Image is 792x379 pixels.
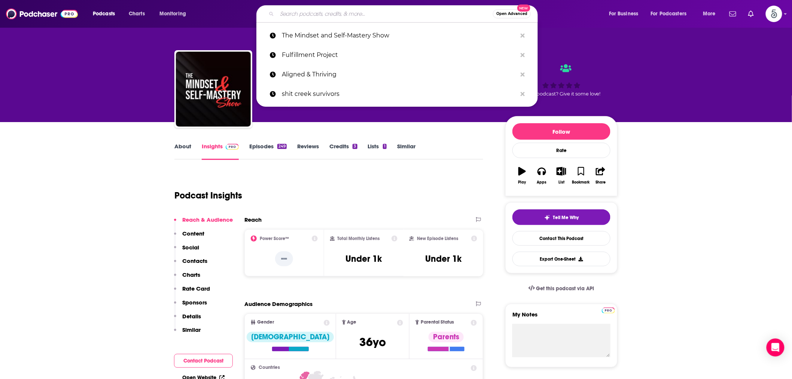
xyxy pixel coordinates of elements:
div: 3 [353,144,357,149]
h1: Podcast Insights [174,190,242,201]
button: Social [174,244,199,258]
button: Export One-Sheet [512,252,610,266]
span: Logged in as Spiral5-G2 [766,6,782,22]
button: Reach & Audience [174,216,233,230]
div: Apps [537,180,547,185]
button: Open AdvancedNew [493,9,531,18]
img: Podchaser Pro [226,144,239,150]
img: tell me why sparkle [544,215,550,221]
button: List [552,162,571,189]
h2: Reach [244,216,262,223]
p: Charts [182,271,200,278]
img: Podchaser Pro [602,307,615,313]
span: Countries [259,365,280,370]
span: Age [347,320,357,325]
span: Get this podcast via API [536,285,594,292]
p: Sponsors [182,299,207,306]
p: Fulfillment Project [282,45,517,65]
div: Play [518,180,526,185]
a: The Mindset and Self-Mastery Show [256,26,538,45]
span: Gender [257,320,274,325]
h2: Power Score™ [260,236,289,241]
span: More [703,9,716,19]
span: For Podcasters [651,9,687,19]
button: Sponsors [174,299,207,313]
p: Similar [182,326,201,333]
a: Credits3 [329,143,357,160]
input: Search podcasts, credits, & more... [277,8,493,20]
span: Podcasts [93,9,115,19]
h2: New Episode Listens [417,236,458,241]
p: Reach & Audience [182,216,233,223]
p: Content [182,230,204,237]
button: Show profile menu [766,6,782,22]
h3: Under 1k [345,253,382,264]
a: Reviews [297,143,319,160]
a: Contact This Podcast [512,231,610,246]
p: -- [275,251,293,266]
span: For Business [609,9,639,19]
div: [DEMOGRAPHIC_DATA] [247,332,334,342]
span: Parental Status [421,320,454,325]
span: Tell Me Why [553,215,579,221]
img: User Profile [766,6,782,22]
a: InsightsPodchaser Pro [202,143,239,160]
button: Follow [512,123,610,140]
a: Similar [397,143,415,160]
button: Contacts [174,257,207,271]
span: Charts [129,9,145,19]
span: 36 yo [359,335,386,349]
button: open menu [646,8,698,20]
button: Share [591,162,610,189]
img: Podchaser - Follow, Share and Rate Podcasts [6,7,78,21]
p: Contacts [182,257,207,264]
p: Details [182,313,201,320]
img: The Mindset and Self-Mastery Show [176,52,251,127]
a: Lists1 [368,143,387,160]
button: Content [174,230,204,244]
button: open menu [604,8,648,20]
a: Pro website [602,306,615,313]
a: About [174,143,191,160]
button: Rate Card [174,285,210,299]
div: Bookmark [572,180,590,185]
span: Open Advanced [496,12,527,16]
a: Fulfillment Project [256,45,538,65]
p: The Mindset and Self-Mastery Show [282,26,517,45]
span: New [517,4,531,12]
button: Charts [174,271,200,285]
p: Rate Card [182,285,210,292]
a: Charts [124,8,149,20]
a: shit creek survivors [256,84,538,104]
span: Good podcast? Give it some love! [522,91,601,97]
a: Show notifications dropdown [726,7,739,20]
h2: Audience Demographics [244,300,313,307]
button: Details [174,313,201,327]
a: Get this podcast via API [523,279,600,298]
div: Share [595,180,606,185]
div: 249 [277,144,287,149]
span: Monitoring [159,9,186,19]
button: open menu [698,8,725,20]
button: open menu [88,8,125,20]
label: My Notes [512,311,610,324]
div: Rate [512,143,610,158]
div: Parents [429,332,464,342]
div: List [558,180,564,185]
button: Play [512,162,532,189]
button: Contact Podcast [174,354,233,368]
h2: Total Monthly Listens [338,236,380,241]
div: Good podcast? Give it some love! [505,57,618,103]
div: Open Intercom Messenger [767,339,785,357]
a: Aligned & Thriving [256,65,538,84]
h3: Under 1k [425,253,462,264]
button: Similar [174,326,201,340]
div: 1 [383,144,387,149]
button: Bookmark [571,162,591,189]
p: Social [182,244,199,251]
button: open menu [154,8,196,20]
a: Show notifications dropdown [745,7,757,20]
p: shit creek survivors [282,84,517,104]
